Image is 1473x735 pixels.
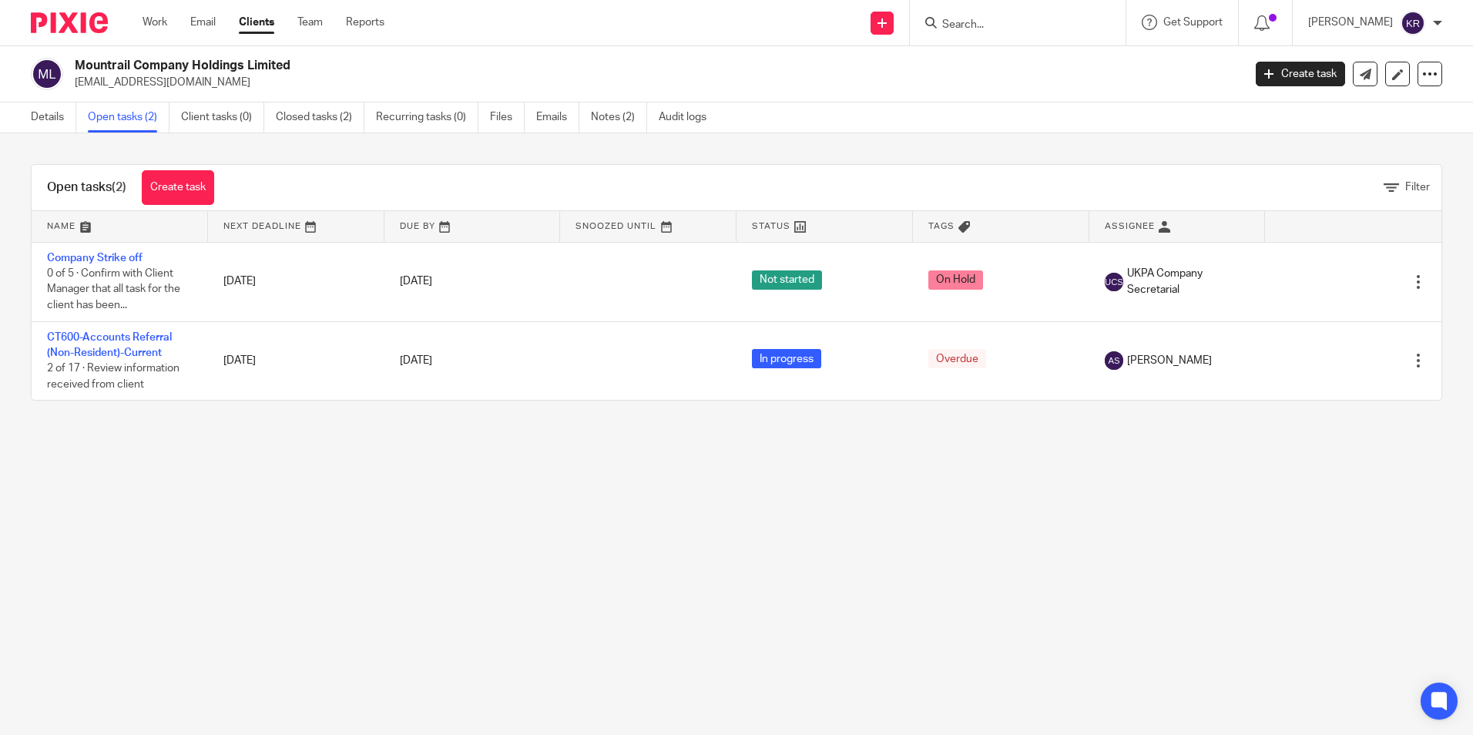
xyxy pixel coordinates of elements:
[752,222,790,230] span: Status
[346,15,384,30] a: Reports
[1308,15,1393,30] p: [PERSON_NAME]
[1105,351,1123,370] img: svg%3E
[47,253,143,263] a: Company Strike off
[276,102,364,133] a: Closed tasks (2)
[1105,273,1123,291] img: svg%3E
[208,321,384,400] td: [DATE]
[928,270,983,290] span: On Hold
[1127,266,1250,297] span: UKPA Company Secretarial
[143,15,167,30] a: Work
[928,222,955,230] span: Tags
[47,363,180,390] span: 2 of 17 · Review information received from client
[142,170,214,205] a: Create task
[112,181,126,193] span: (2)
[190,15,216,30] a: Email
[88,102,169,133] a: Open tasks (2)
[400,276,432,287] span: [DATE]
[181,102,264,133] a: Client tasks (0)
[575,222,656,230] span: Snoozed Until
[659,102,718,133] a: Audit logs
[31,58,63,90] img: svg%3E
[928,349,986,368] span: Overdue
[47,332,172,358] a: CT600-Accounts Referral (Non-Resident)-Current
[47,268,180,310] span: 0 of 5 · Confirm with Client Manager that all task for the client has been...
[47,180,126,196] h1: Open tasks
[376,102,478,133] a: Recurring tasks (0)
[31,102,76,133] a: Details
[1405,182,1430,193] span: Filter
[536,102,579,133] a: Emails
[75,75,1233,90] p: [EMAIL_ADDRESS][DOMAIN_NAME]
[941,18,1079,32] input: Search
[752,349,821,368] span: In progress
[591,102,647,133] a: Notes (2)
[75,58,1001,74] h2: Mountrail Company Holdings Limited
[1163,17,1223,28] span: Get Support
[297,15,323,30] a: Team
[31,12,108,33] img: Pixie
[1401,11,1425,35] img: svg%3E
[490,102,525,133] a: Files
[208,242,384,321] td: [DATE]
[1127,353,1212,368] span: [PERSON_NAME]
[1256,62,1345,86] a: Create task
[239,15,274,30] a: Clients
[400,355,432,366] span: [DATE]
[752,270,822,290] span: Not started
